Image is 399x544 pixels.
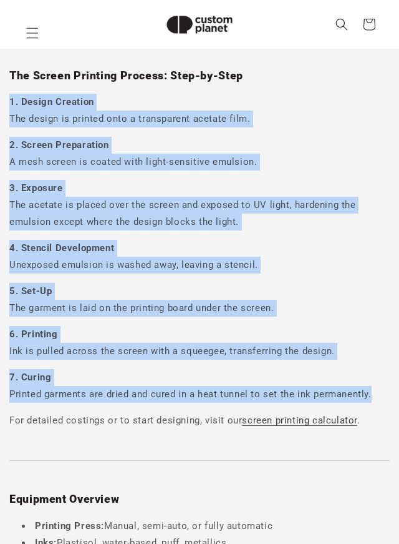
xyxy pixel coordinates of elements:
li: Manual, semi-auto, or fully automatic [22,518,390,535]
strong: Printing Press: [35,520,104,532]
strong: 6. Printing [9,329,58,340]
summary: Menu [19,19,46,47]
p: Ink is pulled across the screen with a squeegee, transferring the design. [9,326,390,360]
p: Unexposed emulsion is washed away, leaving a stencil. [9,240,390,274]
strong: 4. Stencil Development [9,242,114,254]
strong: 2. Screen Preparation [9,139,109,151]
p: The garment is laid on the printing board under the screen. [9,283,390,317]
img: Custom Planet [156,5,243,44]
p: Printed garments are dried and cured in a heat tunnel to set the ink permanently. [9,369,390,403]
strong: 7. Curing [9,372,51,383]
summary: Search [328,11,355,38]
h3: The Screen Printing Process: Step-by-Step [9,69,390,83]
p: A mesh screen is coated with light-sensitive emulsion. [9,137,390,171]
p: For detailed costings or to start designing, visit our . [9,412,390,429]
p: The design is printed onto a transparent acetate film. [9,94,390,127]
h3: Equipment Overview [9,492,390,507]
strong: 1. Design Creation [9,96,94,107]
strong: 3. Exposure [9,182,63,194]
strong: 5. Set-Up [9,285,52,297]
p: The acetate is placed over the screen and exposed to UV light, hardening the emulsion except wher... [9,180,390,230]
iframe: Chat Widget [191,409,399,544]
